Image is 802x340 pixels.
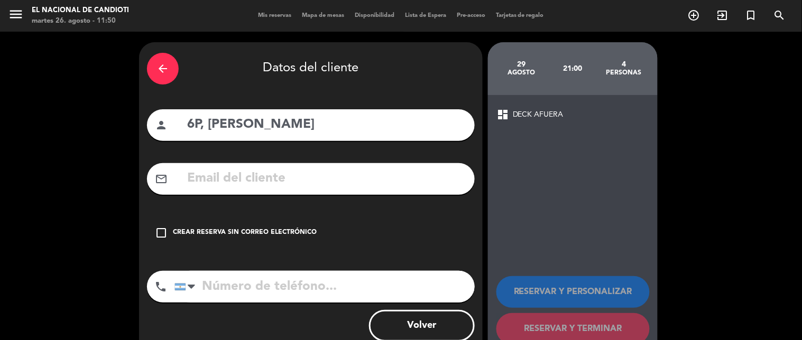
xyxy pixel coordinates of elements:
i: exit_to_app [716,9,729,22]
input: Número de teléfono... [174,271,475,303]
span: DECK AFUERA [513,109,564,121]
button: menu [8,6,24,26]
span: Pre-acceso [451,13,491,18]
i: phone [154,280,167,293]
i: menu [8,6,24,22]
button: RESERVAR Y PERSONALIZAR [496,276,650,308]
span: Tarjetas de regalo [491,13,549,18]
div: 21:00 [547,50,598,87]
i: turned_in_not [745,9,758,22]
i: arrow_back [156,62,169,75]
div: 29 [496,60,547,69]
div: El Nacional de Candioti [32,5,129,16]
i: add_circle_outline [688,9,700,22]
span: Mis reservas [253,13,297,18]
input: Email del cliente [186,168,467,190]
div: agosto [496,69,547,77]
div: personas [598,69,650,77]
i: check_box_outline_blank [155,226,168,239]
div: martes 26. agosto - 11:50 [32,16,129,26]
div: Crear reserva sin correo electrónico [173,228,317,238]
i: mail_outline [155,173,168,185]
div: Argentina: +54 [175,271,199,302]
input: Nombre del cliente [186,114,467,136]
span: Disponibilidad [349,13,400,18]
div: 4 [598,60,650,69]
i: search [773,9,786,22]
div: Datos del cliente [147,50,475,87]
span: Mapa de mesas [297,13,349,18]
i: person [155,119,168,131]
span: dashboard [496,108,509,121]
span: Lista de Espera [400,13,451,18]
